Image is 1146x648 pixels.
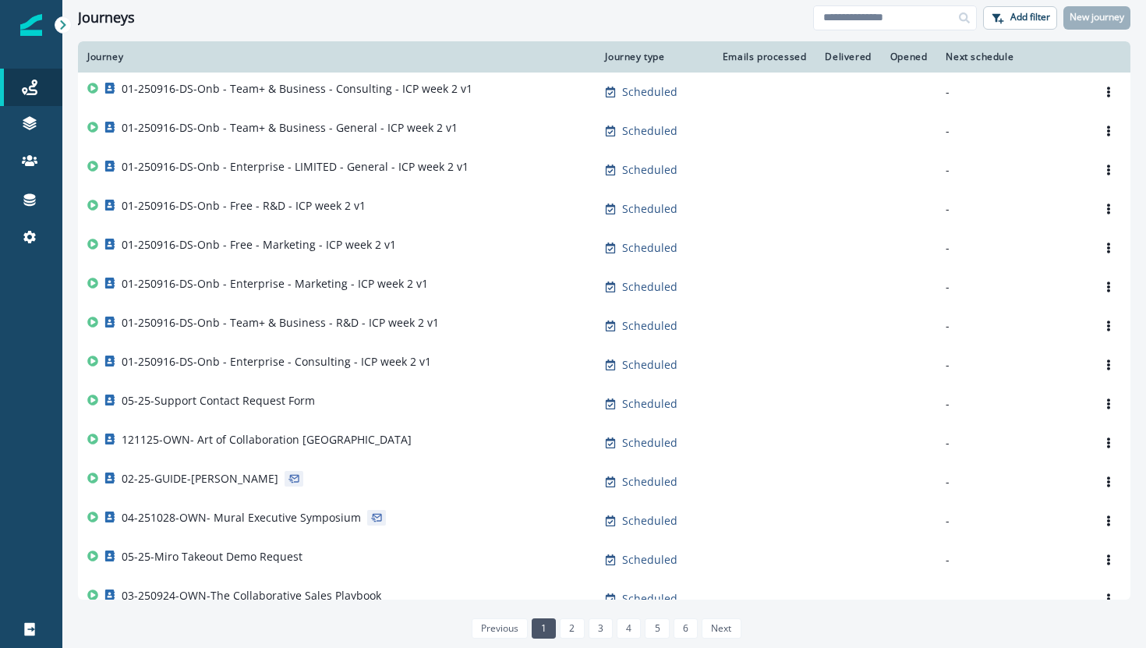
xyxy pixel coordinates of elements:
[78,540,1130,579] a: 05-25-Miro Takeout Demo RequestScheduled--Options
[1096,275,1121,299] button: Options
[122,159,469,175] p: 01-250916-DS-Onb - Enterprise - LIMITED - General - ICP week 2 v1
[622,279,677,295] p: Scheduled
[122,276,428,292] p: 01-250916-DS-Onb - Enterprise - Marketing - ICP week 2 v1
[78,228,1130,267] a: 01-250916-DS-Onb - Free - Marketing - ICP week 2 v1Scheduled--Options
[946,51,1077,63] div: Next schedule
[946,123,1077,139] p: -
[622,474,677,490] p: Scheduled
[1096,548,1121,572] button: Options
[622,591,677,607] p: Scheduled
[890,51,928,63] div: Opened
[122,120,458,136] p: 01-250916-DS-Onb - Team+ & Business - General - ICP week 2 v1
[605,51,699,63] div: Journey type
[1096,80,1121,104] button: Options
[78,267,1130,306] a: 01-250916-DS-Onb - Enterprise - Marketing - ICP week 2 v1Scheduled--Options
[946,552,1077,568] p: -
[1096,236,1121,260] button: Options
[946,591,1077,607] p: -
[946,435,1077,451] p: -
[622,552,677,568] p: Scheduled
[78,384,1130,423] a: 05-25-Support Contact Request FormScheduled--Options
[622,396,677,412] p: Scheduled
[1010,12,1050,23] p: Add filter
[78,501,1130,540] a: 04-251028-OWN- Mural Executive SymposiumScheduled--Options
[946,162,1077,178] p: -
[122,81,472,97] p: 01-250916-DS-Onb - Team+ & Business - Consulting - ICP week 2 v1
[674,618,698,639] a: Page 6
[78,73,1130,112] a: 01-250916-DS-Onb - Team+ & Business - Consulting - ICP week 2 v1Scheduled--Options
[532,618,556,639] a: Page 1 is your current page
[825,51,871,63] div: Delivered
[1096,587,1121,611] button: Options
[122,315,439,331] p: 01-250916-DS-Onb - Team+ & Business - R&D - ICP week 2 v1
[617,618,641,639] a: Page 4
[719,51,807,63] div: Emails processed
[589,618,613,639] a: Page 3
[122,393,315,409] p: 05-25-Support Contact Request Form
[622,201,677,217] p: Scheduled
[20,14,42,36] img: Inflection
[1096,431,1121,455] button: Options
[560,618,584,639] a: Page 2
[122,198,366,214] p: 01-250916-DS-Onb - Free - R&D - ICP week 2 v1
[946,279,1077,295] p: -
[1096,158,1121,182] button: Options
[122,588,381,604] p: 03-250924-OWN-The Collaborative Sales Playbook
[122,510,361,526] p: 04-251028-OWN- Mural Executive Symposium
[622,162,677,178] p: Scheduled
[622,123,677,139] p: Scheduled
[468,618,741,639] ul: Pagination
[1096,509,1121,533] button: Options
[78,112,1130,150] a: 01-250916-DS-Onb - Team+ & Business - General - ICP week 2 v1Scheduled--Options
[946,84,1077,100] p: -
[1070,12,1124,23] p: New journey
[946,513,1077,529] p: -
[122,549,302,565] p: 05-25-Miro Takeout Demo Request
[122,354,431,370] p: 01-250916-DS-Onb - Enterprise - Consulting - ICP week 2 v1
[622,240,677,256] p: Scheduled
[622,318,677,334] p: Scheduled
[622,84,677,100] p: Scheduled
[78,579,1130,618] a: 03-250924-OWN-The Collaborative Sales PlaybookScheduled--Options
[622,513,677,529] p: Scheduled
[122,432,412,448] p: 121125-OWN- Art of Collaboration [GEOGRAPHIC_DATA]
[622,357,677,373] p: Scheduled
[1096,119,1121,143] button: Options
[702,618,741,639] a: Next page
[946,396,1077,412] p: -
[122,237,396,253] p: 01-250916-DS-Onb - Free - Marketing - ICP week 2 v1
[78,462,1130,501] a: 02-25-GUIDE-[PERSON_NAME]Scheduled--Options
[946,201,1077,217] p: -
[946,474,1077,490] p: -
[1096,314,1121,338] button: Options
[1096,353,1121,377] button: Options
[78,423,1130,462] a: 121125-OWN- Art of Collaboration [GEOGRAPHIC_DATA]Scheduled--Options
[87,51,586,63] div: Journey
[122,471,278,487] p: 02-25-GUIDE-[PERSON_NAME]
[946,318,1077,334] p: -
[78,306,1130,345] a: 01-250916-DS-Onb - Team+ & Business - R&D - ICP week 2 v1Scheduled--Options
[946,240,1077,256] p: -
[983,6,1057,30] button: Add filter
[78,345,1130,384] a: 01-250916-DS-Onb - Enterprise - Consulting - ICP week 2 v1Scheduled--Options
[78,150,1130,189] a: 01-250916-DS-Onb - Enterprise - LIMITED - General - ICP week 2 v1Scheduled--Options
[78,9,135,27] h1: Journeys
[1096,197,1121,221] button: Options
[1096,392,1121,416] button: Options
[946,357,1077,373] p: -
[622,435,677,451] p: Scheduled
[645,618,669,639] a: Page 5
[78,189,1130,228] a: 01-250916-DS-Onb - Free - R&D - ICP week 2 v1Scheduled--Options
[1096,470,1121,494] button: Options
[1063,6,1130,30] button: New journey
